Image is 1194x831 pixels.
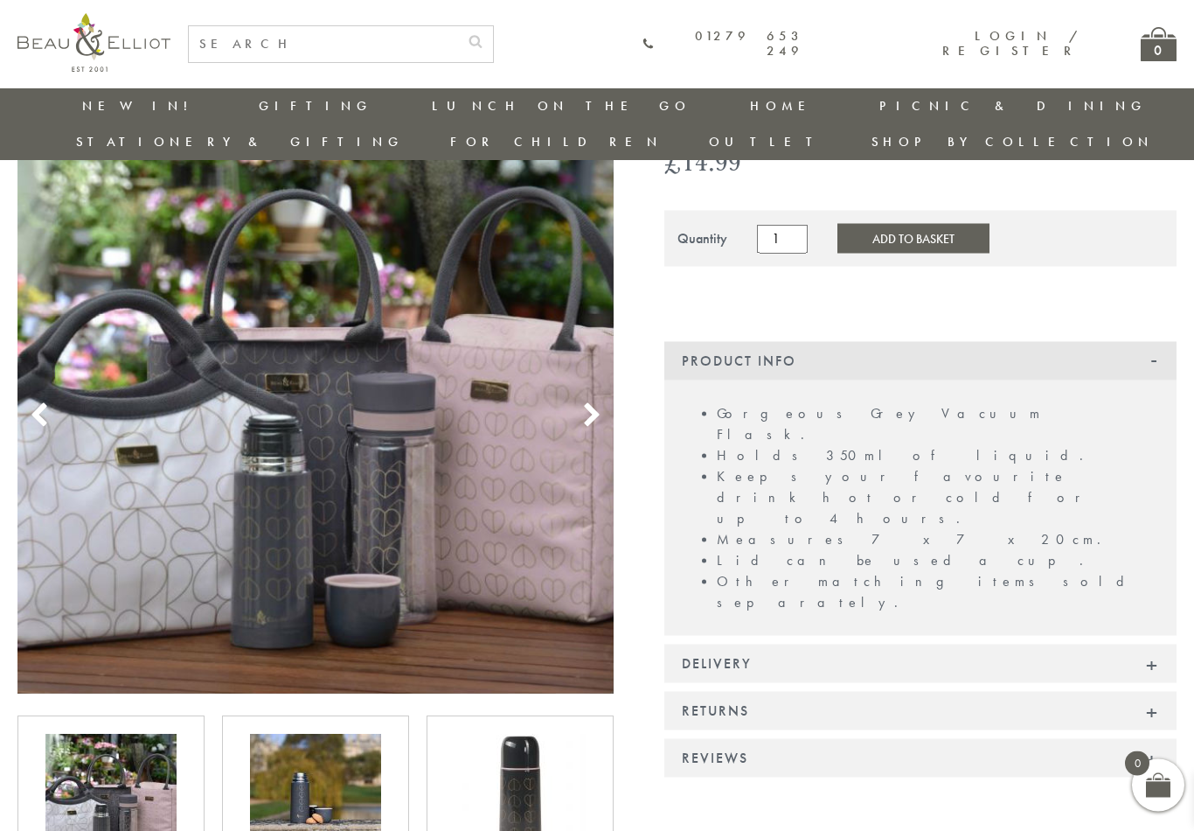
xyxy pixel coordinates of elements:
[82,97,199,115] a: New in!
[717,466,1159,529] li: Keeps your favourite drink hot or cold for up to 4 hours.
[450,133,663,150] a: For Children
[432,97,691,115] a: Lunch On The Go
[664,645,1177,683] div: Delivery
[750,97,820,115] a: Home
[17,98,614,695] img: Dove Vacuum Flask / Pod
[664,342,1177,381] div: Product Info
[717,550,1159,571] li: Lid can be used a cup.
[717,445,1159,466] li: Holds 350ml of liquid.
[259,97,372,115] a: Gifting
[1141,27,1177,61] a: 0
[709,133,825,150] a: Outlet
[664,143,682,179] span: £
[757,225,808,253] input: Product quantity
[717,571,1159,613] li: Other matching items sold separately.
[189,26,458,62] input: SEARCH
[661,277,920,319] iframe: Secure express checkout frame
[717,403,1159,445] li: Gorgeous Grey Vacuum Flask.
[942,27,1079,59] a: Login / Register
[717,529,1159,550] li: Measures 7 x 7 x 20cm.
[76,133,404,150] a: Stationery & Gifting
[642,29,803,59] a: 01279 653 249
[871,133,1154,150] a: Shop by collection
[879,97,1147,115] a: Picnic & Dining
[17,13,170,72] img: logo
[664,143,741,179] bdi: 14.99
[664,692,1177,730] div: Returns
[837,224,989,254] button: Add to Basket
[1125,751,1149,776] span: 0
[921,277,1180,319] iframe: Secure express checkout frame
[664,739,1177,778] div: Reviews
[677,231,727,247] div: Quantity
